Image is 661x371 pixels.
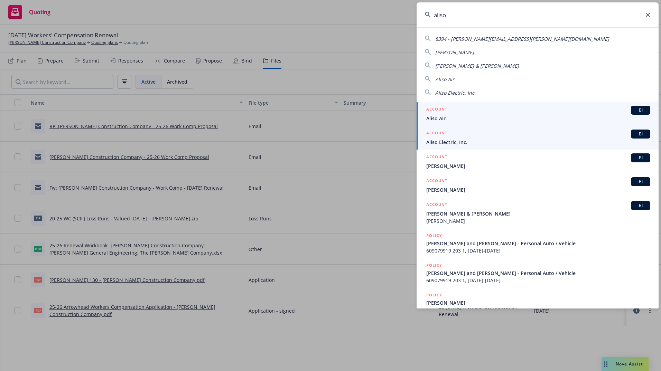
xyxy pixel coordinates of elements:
span: [PERSON_NAME] & [PERSON_NAME] [426,210,650,217]
span: Aliso Air [435,76,454,83]
a: POLICY[PERSON_NAME]381-5004070457-06, [DATE]-[DATE] [417,288,659,317]
span: BI [634,107,648,113]
a: ACCOUNTBI[PERSON_NAME] [417,173,659,197]
span: [PERSON_NAME] [426,162,650,170]
span: 609079919 203 1, [DATE]-[DATE] [426,277,650,284]
a: POLICY[PERSON_NAME] and [PERSON_NAME] - Personal Auto / Vehicle609079919 203 1, [DATE]-[DATE] [417,228,659,258]
a: ACCOUNTBI[PERSON_NAME] [417,150,659,173]
h5: ACCOUNT [426,201,447,209]
span: [PERSON_NAME] and [PERSON_NAME] - Personal Auto / Vehicle [426,240,650,247]
span: 609079919 203 1, [DATE]-[DATE] [426,247,650,254]
h5: ACCOUNT [426,153,447,162]
span: Aliso Electric, Inc. [426,139,650,146]
a: POLICY[PERSON_NAME] and [PERSON_NAME] - Personal Auto / Vehicle609079919 203 1, [DATE]-[DATE] [417,258,659,288]
span: 8394 - [PERSON_NAME][EMAIL_ADDRESS][PERSON_NAME][DOMAIN_NAME] [435,36,609,42]
span: Aliso Air [426,115,650,122]
span: BI [634,202,648,209]
span: [PERSON_NAME] [426,217,650,225]
h5: ACCOUNT [426,177,447,185]
span: [PERSON_NAME] [426,186,650,193]
a: ACCOUNTBI[PERSON_NAME] & [PERSON_NAME][PERSON_NAME] [417,197,659,228]
a: ACCOUNTBIAliso Air [417,102,659,126]
h5: POLICY [426,262,442,269]
span: BI [634,179,648,185]
span: [PERSON_NAME] [435,49,474,56]
span: 381-5004070457-06, [DATE]-[DATE] [426,306,650,314]
span: BI [634,155,648,161]
span: BI [634,131,648,137]
span: [PERSON_NAME] and [PERSON_NAME] - Personal Auto / Vehicle [426,269,650,277]
span: [PERSON_NAME] [426,299,650,306]
h5: POLICY [426,292,442,298]
span: [PERSON_NAME] & [PERSON_NAME] [435,63,519,69]
h5: ACCOUNT [426,130,447,138]
h5: ACCOUNT [426,106,447,114]
h5: POLICY [426,232,442,239]
a: ACCOUNTBIAliso Electric, Inc. [417,126,659,150]
span: Aliso Electric, Inc. [435,89,476,96]
input: Search... [417,2,659,27]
